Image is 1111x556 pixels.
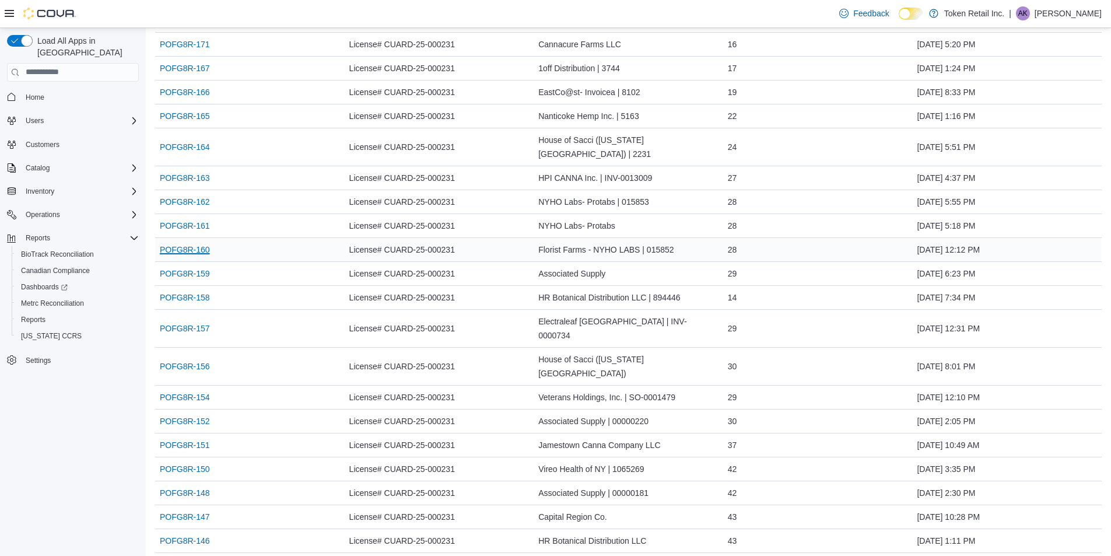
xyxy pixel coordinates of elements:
span: [DATE] 12:12 PM [917,243,980,257]
span: License# CUARD-25-000231 [349,195,455,209]
span: 28 [728,195,737,209]
a: Dashboards [12,279,143,295]
span: License# CUARD-25-000231 [349,414,455,428]
p: | [1009,6,1011,20]
span: License# CUARD-25-000231 [349,219,455,233]
span: [DATE] 4:37 PM [917,171,975,185]
a: Customers [21,138,64,152]
span: 17 [728,61,737,75]
button: Metrc Reconciliation [12,295,143,312]
a: POFG8R-148 [160,486,210,500]
span: Dashboards [21,282,68,292]
div: House of Sacci ([US_STATE][GEOGRAPHIC_DATA]) | 2231 [534,128,723,166]
div: Veterans Holdings, Inc. | SO-0001479 [534,386,723,409]
a: POFG8R-146 [160,534,210,548]
a: POFG8R-156 [160,359,210,373]
span: Reports [16,313,139,327]
span: Washington CCRS [16,329,139,343]
span: 28 [728,219,737,233]
span: Reports [21,315,45,324]
a: Feedback [835,2,893,25]
span: License# CUARD-25-000231 [349,390,455,404]
div: Vireo Health of NY | 1065269 [534,457,723,481]
a: POFG8R-151 [160,438,210,452]
button: BioTrack Reconciliation [12,246,143,263]
span: Settings [26,356,51,365]
span: 27 [728,171,737,185]
a: POFG8R-152 [160,414,210,428]
button: Customers [2,136,143,153]
span: Customers [21,137,139,152]
span: Home [26,93,44,102]
span: License# CUARD-25-000231 [349,243,455,257]
img: Cova [23,8,76,19]
span: License# CUARD-25-000231 [349,61,455,75]
span: License# CUARD-25-000231 [349,438,455,452]
button: Operations [2,207,143,223]
div: Electraleaf [GEOGRAPHIC_DATA] | INV-0000734 [534,310,723,347]
span: Reports [21,231,139,245]
span: [DATE] 8:01 PM [917,359,975,373]
a: POFG8R-150 [160,462,210,476]
span: Inventory [26,187,54,196]
span: 42 [728,462,737,476]
span: 16 [728,37,737,51]
div: Nanticoke Hemp Inc. | 5163 [534,104,723,128]
span: Operations [21,208,139,222]
a: POFG8R-162 [160,195,210,209]
span: [DATE] 3:35 PM [917,462,975,476]
span: BioTrack Reconciliation [16,247,139,261]
button: [US_STATE] CCRS [12,328,143,344]
span: Users [26,116,44,125]
button: Canadian Compliance [12,263,143,279]
a: POFG8R-160 [160,243,210,257]
span: 14 [728,291,737,305]
a: POFG8R-165 [160,109,210,123]
button: Reports [2,230,143,246]
span: Catalog [21,161,139,175]
div: EastCo@st- Invoicea | 8102 [534,81,723,104]
a: Dashboards [16,280,72,294]
div: NYHO Labs- Protabs | 015853 [534,190,723,214]
span: [DATE] 5:20 PM [917,37,975,51]
span: License# CUARD-25-000231 [349,462,455,476]
span: 37 [728,438,737,452]
span: License# CUARD-25-000231 [349,534,455,548]
button: Catalog [2,160,143,176]
span: License# CUARD-25-000231 [349,267,455,281]
p: [PERSON_NAME] [1035,6,1102,20]
span: 29 [728,321,737,335]
span: [DATE] 5:51 PM [917,140,975,154]
a: POFG8R-167 [160,61,210,75]
span: [DATE] 12:31 PM [917,321,980,335]
span: Reports [26,233,50,243]
div: NYHO Labs- Protabs [534,214,723,237]
input: Dark Mode [899,8,923,20]
span: [DATE] 1:16 PM [917,109,975,123]
span: License# CUARD-25-000231 [349,85,455,99]
span: 24 [728,140,737,154]
button: Operations [21,208,65,222]
div: 1off Distribution | 3744 [534,57,723,80]
span: 30 [728,414,737,428]
a: Home [21,90,49,104]
span: 29 [728,390,737,404]
div: Associated Supply [534,262,723,285]
span: Home [21,90,139,104]
span: Metrc Reconciliation [16,296,139,310]
span: Load All Apps in [GEOGRAPHIC_DATA] [33,35,139,58]
a: POFG8R-164 [160,140,210,154]
span: 22 [728,109,737,123]
span: Canadian Compliance [21,266,90,275]
span: License# CUARD-25-000231 [349,486,455,500]
a: POFG8R-161 [160,219,210,233]
a: POFG8R-154 [160,390,210,404]
button: Reports [12,312,143,328]
span: [DATE] 10:28 PM [917,510,980,524]
a: POFG8R-159 [160,267,210,281]
div: Cannacure Farms LLC [534,33,723,56]
span: Dashboards [16,280,139,294]
span: License# CUARD-25-000231 [349,510,455,524]
span: Metrc Reconciliation [21,299,84,308]
button: Inventory [21,184,59,198]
